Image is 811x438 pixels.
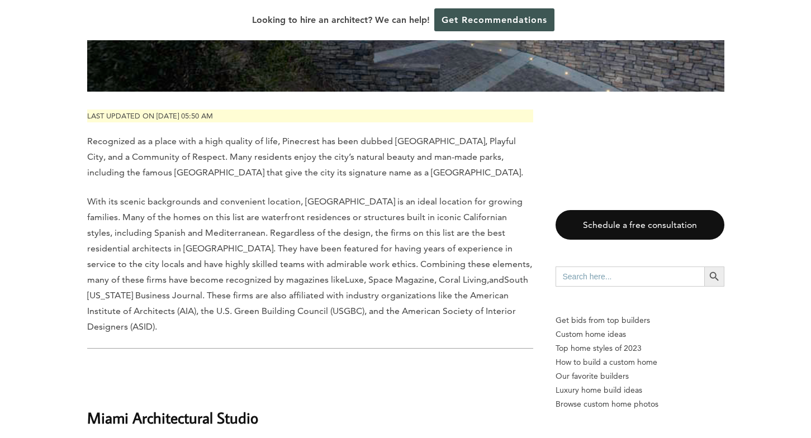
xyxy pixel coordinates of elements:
[489,274,504,285] span: and
[556,341,724,355] a: Top home styles of 2023
[87,109,533,122] p: Last updated on [DATE] 05:50 am
[87,136,523,178] span: Recognized as a place with a high quality of life, Pinecrest has been dubbed [GEOGRAPHIC_DATA], P...
[556,355,724,369] a: How to build a custom home
[556,327,724,341] a: Custom home ideas
[87,290,516,332] span: . These firms are also affiliated with industry organizations like the American Institute of Arch...
[556,266,704,287] input: Search here...
[556,383,724,397] a: Luxury home build ideas
[87,274,528,301] span: South [US_STATE] Business Journal
[556,397,724,411] a: Browse custom home photos
[87,196,532,285] span: With its scenic backgrounds and convenient location, [GEOGRAPHIC_DATA] is an ideal location for g...
[556,313,724,327] p: Get bids from top builders
[708,270,720,283] svg: Search
[556,210,724,240] a: Schedule a free consultation
[434,8,554,31] a: Get Recommendations
[345,274,489,285] span: Luxe, Space Magazine, Coral Living,
[556,369,724,383] a: Our favorite builders
[87,408,258,427] b: Miami Architectural Studio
